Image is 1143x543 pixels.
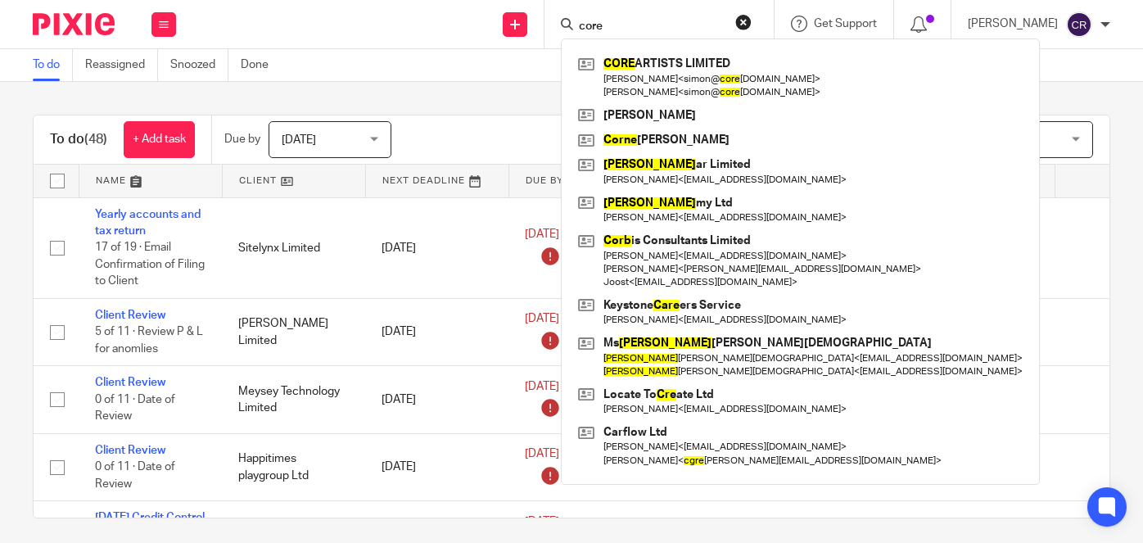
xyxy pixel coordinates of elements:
span: 0 of 11 · Date of Review [95,461,175,490]
button: Clear [735,14,752,30]
td: Sitelynx Limited [222,197,365,298]
span: 0 of 11 · Date of Review [95,394,175,423]
p: [PERSON_NAME] [968,16,1058,32]
a: Done [241,49,281,81]
a: Client Review [95,445,165,456]
span: 17 of 19 · Email Confirmation of Filing to Client [95,242,205,287]
h1: To do [50,131,107,148]
span: [DATE] [525,314,559,325]
a: + Add task [124,121,195,158]
td: [PERSON_NAME] Limited [222,298,365,365]
td: [DATE] [365,197,508,298]
td: [DATE] [365,433,508,500]
td: Happitimes playgroup Ltd [222,433,365,500]
td: [DATE] [365,298,508,365]
a: [DATE] Credit Control - [PERSON_NAME] [95,512,205,540]
a: Reassigned [85,49,158,81]
td: Meysey Technology Limited [222,366,365,433]
a: Snoozed [170,49,228,81]
span: (48) [84,133,107,146]
img: svg%3E [1066,11,1092,38]
img: Pixie [33,13,115,35]
span: [DATE] [525,516,559,527]
span: Get Support [814,18,877,29]
span: [DATE] [525,448,559,459]
td: [DATE] [365,366,508,433]
span: 5 of 11 · Review P & L for anomlies [95,326,203,355]
p: Due by [224,131,260,147]
a: Client Review [95,377,165,388]
a: Yearly accounts and tax return [95,209,201,237]
a: Client Review [95,310,165,321]
a: To do [33,49,73,81]
span: [DATE] [525,229,559,241]
span: [DATE] [282,134,316,146]
span: [DATE] [525,381,559,392]
input: Search [577,20,725,34]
